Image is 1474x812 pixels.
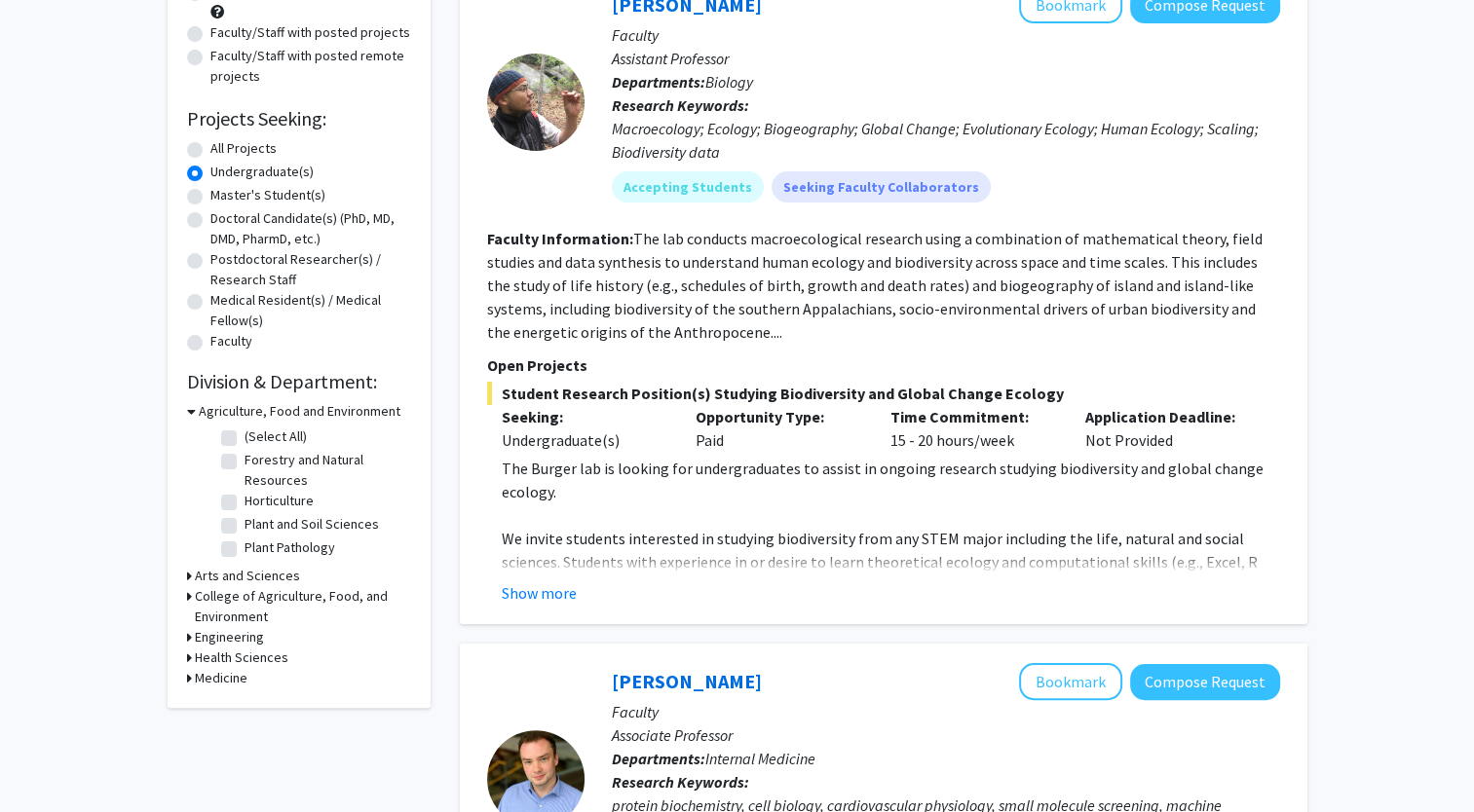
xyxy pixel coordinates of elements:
[210,331,252,351] label: Faculty
[15,724,83,797] iframe: Chat
[612,723,1280,747] p: Associate Professor
[210,46,411,87] label: Faculty/Staff with posted remote projects
[195,566,300,586] h3: Arts and Sciences
[245,491,314,511] label: Horticulture
[187,370,411,393] h2: Division & Department:
[612,47,1280,70] p: Assistant Professor
[487,382,1280,405] span: Student Research Position(s) Studying Biodiversity and Global Change Ecology
[612,772,749,792] b: Research Keywords:
[195,668,247,688] h3: Medicine
[1130,664,1280,700] button: Compose Request to Thomas Kampourakis
[612,95,749,115] b: Research Keywords:
[502,581,577,605] button: Show more
[195,586,411,627] h3: College of Agriculture, Food, and Environment
[612,171,764,203] mat-chip: Accepting Students
[705,749,815,768] span: Internal Medicine
[681,405,876,452] div: Paid
[487,229,633,248] b: Faculty Information:
[210,22,410,43] label: Faculty/Staff with posted projects
[612,23,1280,47] p: Faculty
[696,405,861,428] p: Opportunity Type:
[612,700,1280,723] p: Faculty
[487,229,1263,342] fg-read-more: The lab conducts macroecological research using a combination of mathematical theory, field studi...
[612,72,705,92] b: Departments:
[1085,405,1251,428] p: Application Deadline:
[210,290,411,331] label: Medical Resident(s) / Medical Fellow(s)
[187,107,411,130] h2: Projects Seeking:
[245,426,307,447] label: (Select All)
[245,514,379,535] label: Plant and Soil Sciences
[502,457,1280,503] p: The Burger lab is looking for undergraduates to assist in ongoing research studying biodiversity ...
[876,405,1071,452] div: 15 - 20 hours/week
[502,428,667,452] div: Undergraduate(s)
[245,450,406,491] label: Forestry and Natural Resources
[705,72,753,92] span: Biology
[1071,405,1266,452] div: Not Provided
[612,117,1280,164] div: Macroecology; Ecology; Biogeography; Global Change; Evolutionary Ecology; Human Ecology; Scaling;...
[210,138,277,159] label: All Projects
[502,527,1280,620] p: We invite students interested in studying biodiversity from any STEM major including the life, na...
[195,627,264,647] h3: Engineering
[210,249,411,290] label: Postdoctoral Researcher(s) / Research Staff
[245,537,335,558] label: Plant Pathology
[612,669,762,693] a: [PERSON_NAME]
[502,405,667,428] p: Seeking:
[487,353,1280,377] p: Open Projects
[890,405,1056,428] p: Time Commitment:
[772,171,991,203] mat-chip: Seeking Faculty Collaborators
[210,208,411,249] label: Doctoral Candidate(s) (PhD, MD, DMD, PharmD, etc.)
[1019,663,1122,700] button: Add Thomas Kampourakis to Bookmarks
[612,749,705,768] b: Departments:
[210,162,314,182] label: Undergraduate(s)
[199,401,400,422] h3: Agriculture, Food and Environment
[210,185,325,205] label: Master's Student(s)
[195,647,288,668] h3: Health Sciences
